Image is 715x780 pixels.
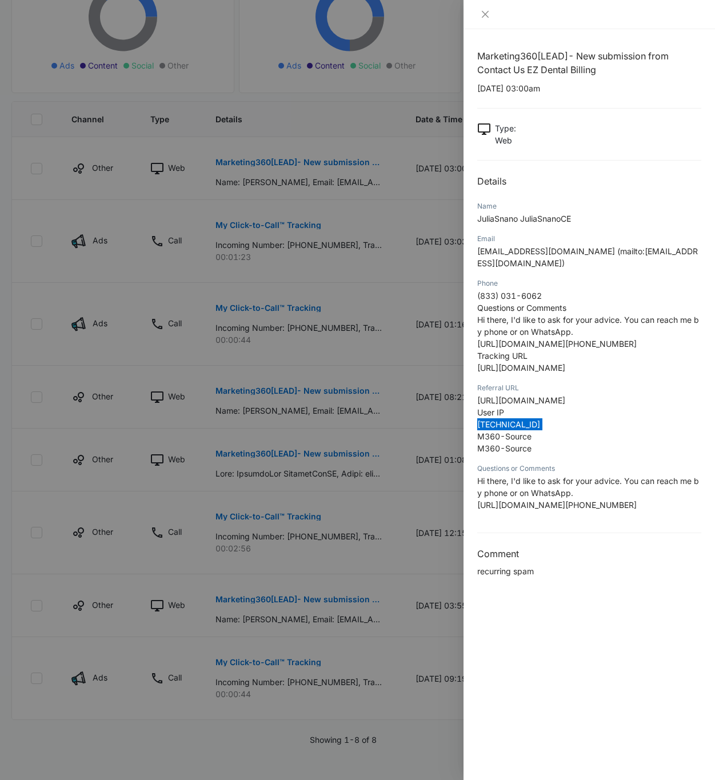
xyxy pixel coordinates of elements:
span: JuliaSnano JuliaSnanoCE [477,214,571,223]
span: (833) 031-6062 [477,291,542,301]
div: Questions or Comments [477,463,701,474]
div: Phone [477,278,701,289]
span: Hi there, I'd like to ask for your advice. You can reach me by phone or on WhatsApp. [477,476,699,498]
p: [DATE] 03:00am [477,82,701,94]
span: [URL][DOMAIN_NAME][PHONE_NUMBER] [477,500,637,510]
p: Web [495,134,516,146]
span: [URL][DOMAIN_NAME] [477,395,565,405]
span: M360-Source [477,443,532,453]
div: Name [477,201,701,211]
span: [URL][DOMAIN_NAME] [477,363,565,373]
span: close [481,10,490,19]
h2: Details [477,174,701,188]
p: Type : [495,122,516,134]
span: [URL][DOMAIN_NAME][PHONE_NUMBER] [477,339,637,349]
h3: Comment [477,547,701,561]
h1: Marketing360[LEAD]- New submission from Contact Us EZ Dental Billing [477,49,701,77]
span: M360-Source [477,431,532,441]
p: recurring spam [477,565,701,577]
span: User IP [477,407,504,417]
div: Email [477,234,701,244]
div: Referral URL [477,383,701,393]
span: Questions or Comments [477,303,566,313]
span: Tracking URL [477,351,528,361]
span: [TECHNICAL_ID] [477,419,540,429]
span: Hi there, I'd like to ask for your advice. You can reach me by phone or on WhatsApp. [477,315,699,337]
span: [EMAIL_ADDRESS][DOMAIN_NAME] (mailto:[EMAIL_ADDRESS][DOMAIN_NAME]) [477,246,698,268]
button: Close [477,9,493,19]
